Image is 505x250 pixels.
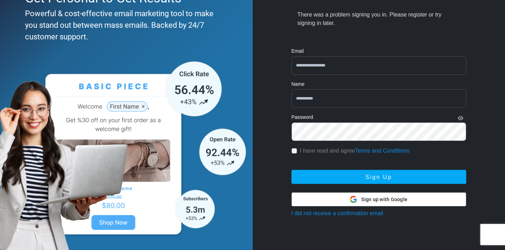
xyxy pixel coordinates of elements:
[355,148,409,154] a: Terms and Conditions
[291,192,466,206] button: Sign up with Google
[291,210,383,216] a: I did not receive a confirmation email
[291,5,466,33] div: There was a problem signing you in. Please register or try signing in later.
[291,47,304,55] label: Email
[361,196,407,203] span: Sign up with Google
[291,114,313,121] label: Password
[300,147,409,155] label: I have read and agree
[458,116,463,121] i: Show Password
[291,81,304,88] label: Name
[291,170,466,184] button: Sign Up
[25,8,224,43] div: Powerful & cost-effective email marketing tool to make you stand out between mass emails. Backed ...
